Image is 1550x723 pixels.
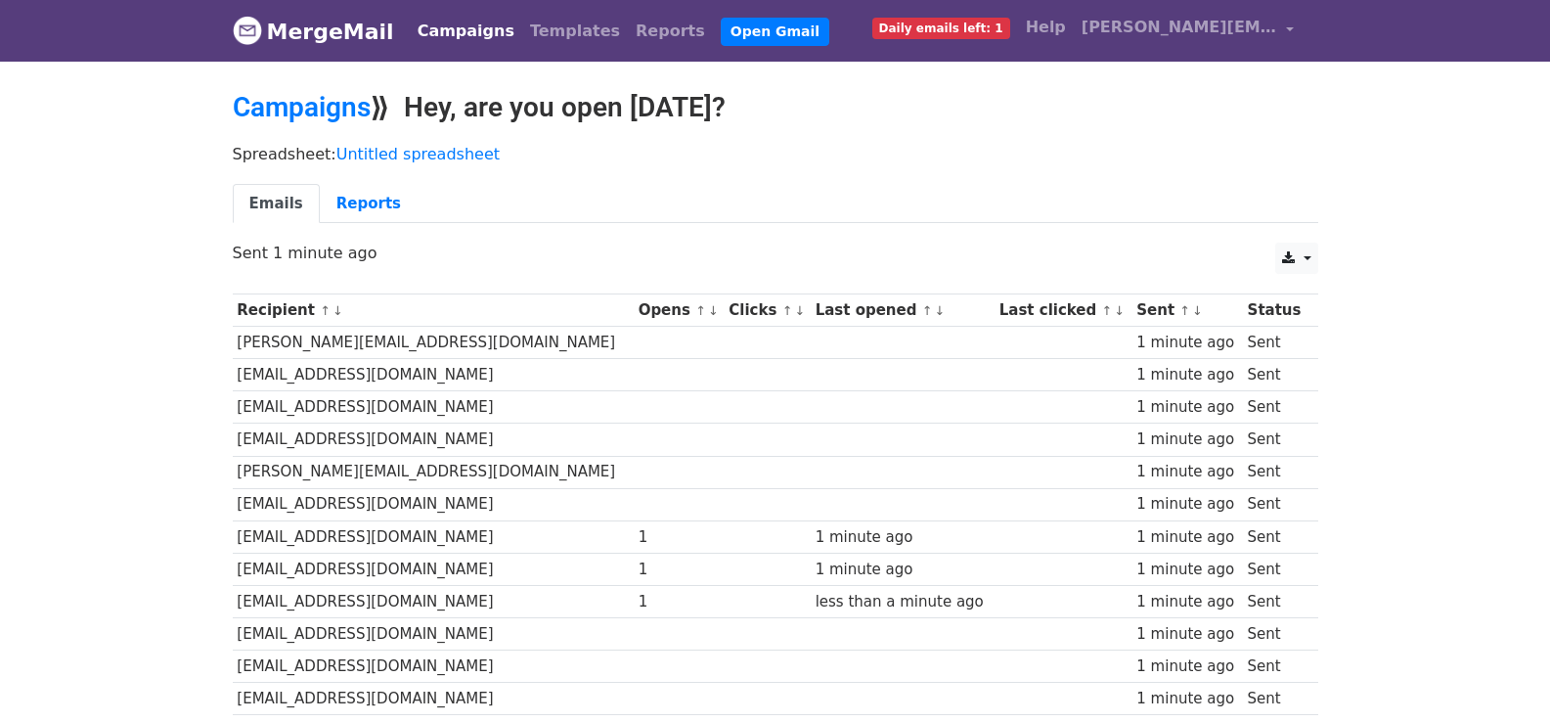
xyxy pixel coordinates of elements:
a: ↑ [922,303,933,318]
p: Sent 1 minute ago [233,243,1318,263]
td: Sent [1243,488,1308,520]
span: Daily emails left: 1 [872,18,1010,39]
p: Spreadsheet: [233,144,1318,164]
a: MergeMail [233,11,394,52]
div: 1 minute ago [1136,655,1238,678]
th: Sent [1132,294,1243,327]
div: 1 minute ago [1136,688,1238,710]
a: ↑ [320,303,331,318]
td: Sent [1243,391,1308,424]
td: [EMAIL_ADDRESS][DOMAIN_NAME] [233,359,634,391]
td: Sent [1243,327,1308,359]
a: ↓ [1114,303,1125,318]
a: Reports [320,184,418,224]
td: [EMAIL_ADDRESS][DOMAIN_NAME] [233,585,634,617]
div: less than a minute ago [816,591,991,613]
td: Sent [1243,456,1308,488]
a: ↑ [1102,303,1113,318]
td: Sent [1243,424,1308,456]
a: ↑ [782,303,793,318]
div: 1 minute ago [1136,364,1238,386]
a: Campaigns [233,91,371,123]
a: [PERSON_NAME][EMAIL_ADDRESS][DOMAIN_NAME] [1074,8,1303,54]
a: ↓ [934,303,945,318]
td: [EMAIL_ADDRESS][DOMAIN_NAME] [233,683,634,715]
td: [EMAIL_ADDRESS][DOMAIN_NAME] [233,424,634,456]
a: ↓ [708,303,719,318]
td: Sent [1243,683,1308,715]
th: Clicks [725,294,811,327]
td: [EMAIL_ADDRESS][DOMAIN_NAME] [233,618,634,651]
div: 1 minute ago [1136,623,1238,646]
a: Help [1018,8,1074,47]
span: [PERSON_NAME][EMAIL_ADDRESS][DOMAIN_NAME] [1082,16,1277,39]
a: Daily emails left: 1 [864,8,1018,47]
td: [EMAIL_ADDRESS][DOMAIN_NAME] [233,520,634,553]
a: ↑ [1179,303,1190,318]
td: [EMAIL_ADDRESS][DOMAIN_NAME] [233,391,634,424]
img: MergeMail logo [233,16,262,45]
th: Last clicked [995,294,1132,327]
div: 1 minute ago [1136,396,1238,419]
div: 1 [639,559,720,581]
th: Recipient [233,294,634,327]
div: 1 minute ago [1136,332,1238,354]
a: ↓ [1192,303,1203,318]
div: 1 minute ago [816,559,991,581]
div: 1 [639,591,720,613]
td: Sent [1243,651,1308,683]
a: Emails [233,184,320,224]
h2: ⟫ Hey, are you open [DATE]? [233,91,1318,124]
td: [PERSON_NAME][EMAIL_ADDRESS][DOMAIN_NAME] [233,327,634,359]
div: 1 [639,526,720,549]
div: 1 minute ago [1136,526,1238,549]
div: 1 minute ago [816,526,991,549]
td: Sent [1243,585,1308,617]
th: Status [1243,294,1308,327]
td: [EMAIL_ADDRESS][DOMAIN_NAME] [233,488,634,520]
a: Campaigns [410,12,522,51]
td: Sent [1243,359,1308,391]
td: Sent [1243,520,1308,553]
a: Open Gmail [721,18,829,46]
a: Untitled spreadsheet [336,145,500,163]
td: [PERSON_NAME][EMAIL_ADDRESS][DOMAIN_NAME] [233,456,634,488]
div: 1 minute ago [1136,591,1238,613]
td: Sent [1243,553,1308,585]
td: Sent [1243,618,1308,651]
a: ↓ [332,303,343,318]
a: Templates [522,12,628,51]
div: 1 minute ago [1136,559,1238,581]
a: Reports [628,12,713,51]
td: [EMAIL_ADDRESS][DOMAIN_NAME] [233,651,634,683]
a: ↓ [794,303,805,318]
th: Opens [634,294,725,327]
div: 1 minute ago [1136,429,1238,451]
td: [EMAIL_ADDRESS][DOMAIN_NAME] [233,553,634,585]
div: 1 minute ago [1136,461,1238,483]
a: ↑ [695,303,706,318]
div: 1 minute ago [1136,493,1238,516]
th: Last opened [811,294,995,327]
